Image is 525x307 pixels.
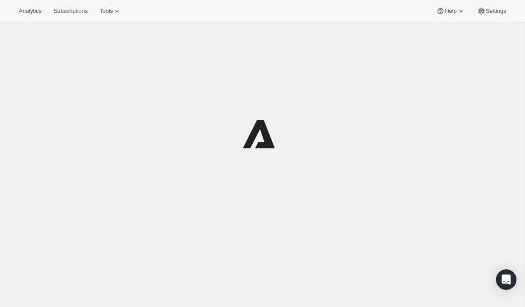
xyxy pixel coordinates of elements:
button: Subscriptions [48,5,93,17]
span: Subscriptions [53,8,87,15]
span: Analytics [19,8,41,15]
button: Help [431,5,470,17]
button: Tools [94,5,126,17]
span: Help [445,8,456,15]
button: Settings [472,5,511,17]
button: Analytics [14,5,47,17]
div: Open Intercom Messenger [496,269,516,290]
span: Tools [99,8,113,15]
span: Settings [486,8,506,15]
